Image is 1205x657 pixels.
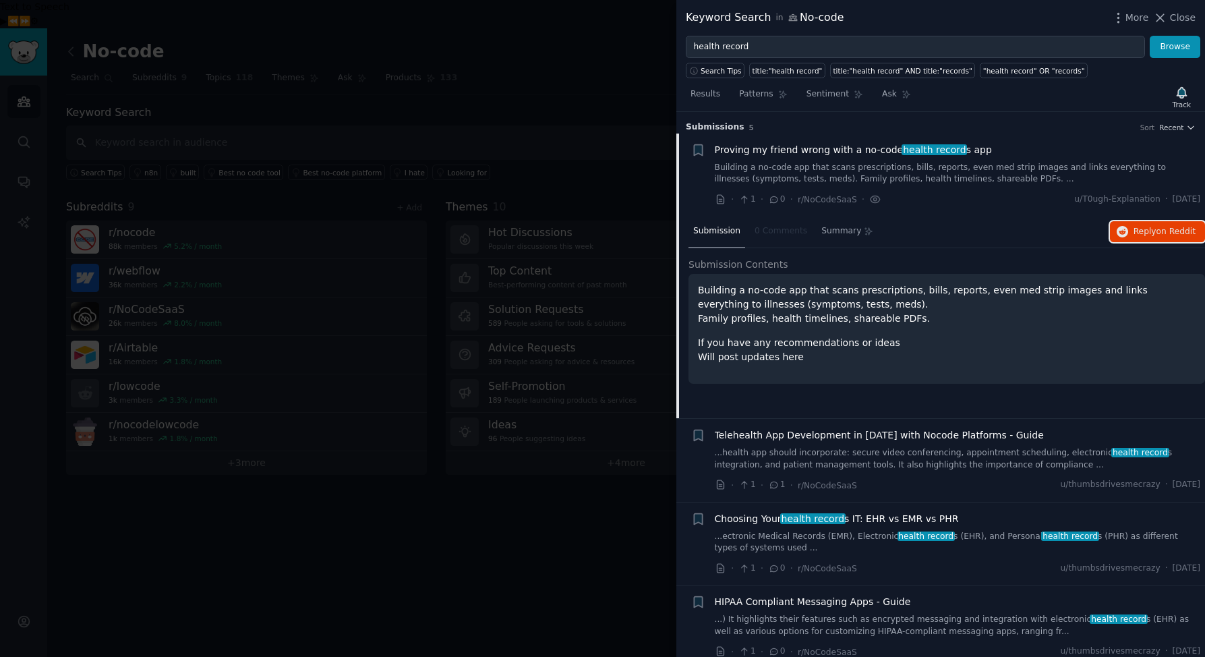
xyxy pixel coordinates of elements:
span: health record [902,144,967,155]
span: health record [898,532,955,541]
a: Sentiment [802,84,868,111]
a: "health record" OR "records" [980,63,1088,78]
span: 5 [749,123,754,132]
span: health record [1041,532,1098,541]
span: Proving my friend wrong with a no-code s app [715,143,992,157]
p: If you have any recommendations or ideas Will post updates here [698,336,1196,364]
a: ...) It highlights their features such as encrypted messaging and integration with electronicheal... [715,614,1201,637]
button: Replyon Reddit [1110,221,1205,243]
a: Choosing Yourhealth records IT: EHR vs EMR vs PHR [715,512,959,526]
span: · [761,561,763,575]
div: Track [1173,100,1191,109]
span: 1 [738,479,755,491]
span: [DATE] [1173,563,1200,575]
span: Search Tips [701,66,742,76]
a: Telehealth App Development in [DATE] with Nocode Platforms - Guide [715,428,1044,442]
span: · [731,561,734,575]
span: Choosing Your s IT: EHR vs EMR vs PHR [715,512,959,526]
span: r/NoCodeSaaS [798,195,857,204]
span: u/thumbsdrivesmecrazy [1061,479,1160,491]
span: u/T0ugh-Explanation [1074,194,1160,206]
span: 1 [738,563,755,575]
span: in [775,12,783,24]
span: Recent [1159,123,1183,132]
span: · [731,478,734,492]
span: · [790,478,793,492]
span: · [761,478,763,492]
span: · [862,192,864,206]
a: HIPAA Compliant Messaging Apps - Guide [715,595,911,609]
span: health record [1090,615,1147,624]
span: Submission [693,225,740,237]
span: Close [1170,11,1196,25]
span: · [790,561,793,575]
a: title:"health record" AND title:"records" [830,63,975,78]
a: title:"health record" [749,63,825,78]
span: 1 [768,479,785,491]
span: More [1125,11,1149,25]
span: Submission s [686,121,744,134]
span: · [1165,194,1168,206]
button: Track [1168,83,1196,111]
span: 1 [738,194,755,206]
span: [DATE] [1173,194,1200,206]
span: 0 [768,194,785,206]
span: health record [1111,448,1169,457]
div: Keyword Search No-code [686,9,844,26]
span: on Reddit [1156,227,1196,236]
a: ...health app should incorporate: secure video conferencing, appointment scheduling, electroniche... [715,447,1201,471]
span: Results [690,88,720,101]
div: title:"health record" AND title:"records" [833,66,972,76]
button: More [1111,11,1149,25]
span: [DATE] [1173,479,1200,491]
span: r/NoCodeSaaS [798,481,857,490]
div: Sort [1140,123,1155,132]
span: Sentiment [806,88,849,101]
span: · [731,192,734,206]
span: r/NoCodeSaaS [798,564,857,573]
a: Ask [877,84,916,111]
span: 0 [768,563,785,575]
span: Summary [821,225,861,237]
span: · [761,192,763,206]
span: Submission Contents [688,258,788,272]
span: · [1165,479,1168,491]
span: u/thumbsdrivesmecrazy [1061,563,1160,575]
a: ...ectronic Medical Records (EMR), Electronichealth records (EHR), and Personalhealth records (PH... [715,531,1201,554]
span: Patterns [739,88,773,101]
a: Building a no-code app that scans prescriptions, bills, reports, even med strip images and links ... [715,162,1201,185]
span: health record [780,513,846,524]
button: Close [1153,11,1196,25]
a: Proving my friend wrong with a no-codehealth records app [715,143,992,157]
span: r/NoCodeSaaS [798,648,857,657]
span: · [1165,563,1168,575]
span: · [790,192,793,206]
div: title:"health record" [753,66,823,76]
button: Search Tips [686,63,744,78]
a: Patterns [734,84,792,111]
button: Browse [1150,36,1200,59]
button: Recent [1159,123,1196,132]
p: Building a no-code app that scans prescriptions, bills, reports, even med strip images and links ... [698,283,1196,326]
input: Try a keyword related to your business [686,36,1145,59]
span: Reply [1134,226,1196,238]
div: "health record" OR "records" [983,66,1085,76]
span: Ask [882,88,897,101]
a: Results [686,84,725,111]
